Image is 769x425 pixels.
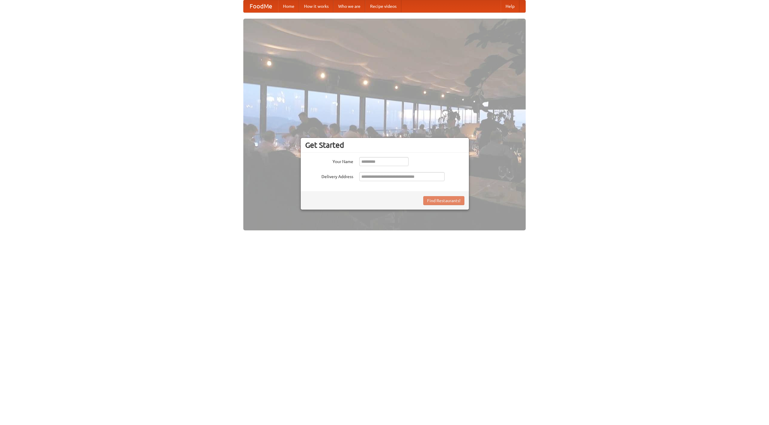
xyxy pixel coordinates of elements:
label: Your Name [305,157,353,165]
a: How it works [299,0,333,12]
label: Delivery Address [305,172,353,180]
a: Who we are [333,0,365,12]
a: Home [278,0,299,12]
a: Recipe videos [365,0,401,12]
h3: Get Started [305,141,464,150]
a: FoodMe [244,0,278,12]
button: Find Restaurants! [423,196,464,205]
a: Help [501,0,519,12]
